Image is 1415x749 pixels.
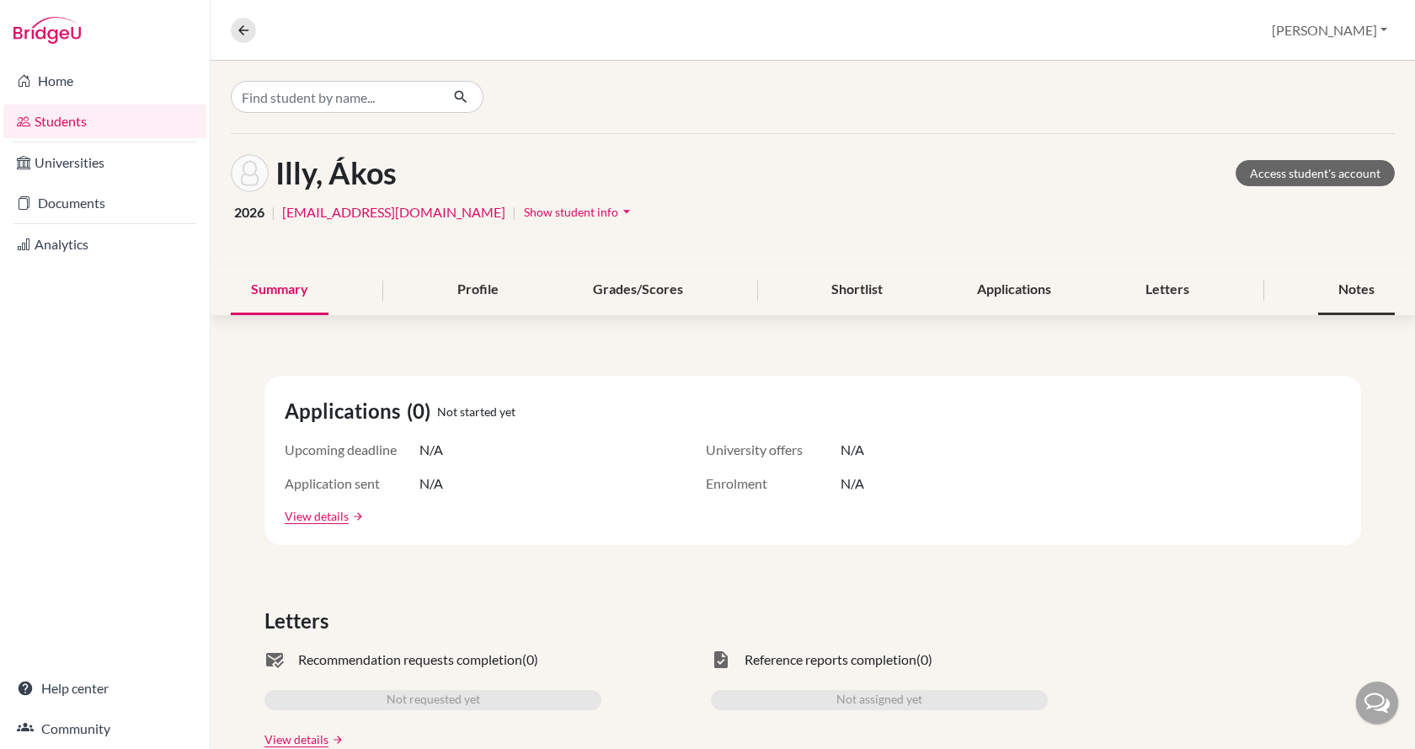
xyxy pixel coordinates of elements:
[916,650,932,670] span: (0)
[1125,265,1209,315] div: Letters
[3,227,206,261] a: Analytics
[3,671,206,705] a: Help center
[285,396,407,426] span: Applications
[13,17,81,44] img: Bridge-U
[573,265,703,315] div: Grades/Scores
[264,650,285,670] span: mark_email_read
[282,202,505,222] a: [EMAIL_ADDRESS][DOMAIN_NAME]
[522,650,538,670] span: (0)
[836,690,922,710] span: Not assigned yet
[811,265,903,315] div: Shortlist
[271,202,275,222] span: |
[3,104,206,138] a: Students
[841,473,864,494] span: N/A
[618,203,635,220] i: arrow_drop_down
[231,154,269,192] img: Ákos Illy's avatar
[706,440,841,460] span: University offers
[3,64,206,98] a: Home
[298,650,522,670] span: Recommendation requests completion
[264,606,335,636] span: Letters
[387,690,480,710] span: Not requested yet
[285,473,419,494] span: Application sent
[231,81,440,113] input: Find student by name...
[407,396,437,426] span: (0)
[349,511,364,522] a: arrow_forward
[437,265,519,315] div: Profile
[1318,265,1395,315] div: Notes
[3,712,206,746] a: Community
[419,440,443,460] span: N/A
[328,734,344,746] a: arrow_forward
[3,146,206,179] a: Universities
[285,507,349,525] a: View details
[706,473,841,494] span: Enrolment
[524,205,618,219] span: Show student info
[512,202,516,222] span: |
[437,403,515,420] span: Not started yet
[231,265,328,315] div: Summary
[957,265,1071,315] div: Applications
[841,440,864,460] span: N/A
[745,650,916,670] span: Reference reports completion
[419,473,443,494] span: N/A
[38,12,72,27] span: Help
[1264,14,1395,46] button: [PERSON_NAME]
[285,440,419,460] span: Upcoming deadline
[1236,160,1395,186] a: Access student's account
[234,202,264,222] span: 2026
[3,186,206,220] a: Documents
[275,155,397,191] h1: Illy, Ákos
[264,730,328,748] a: View details
[711,650,731,670] span: task
[523,199,636,225] button: Show student infoarrow_drop_down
